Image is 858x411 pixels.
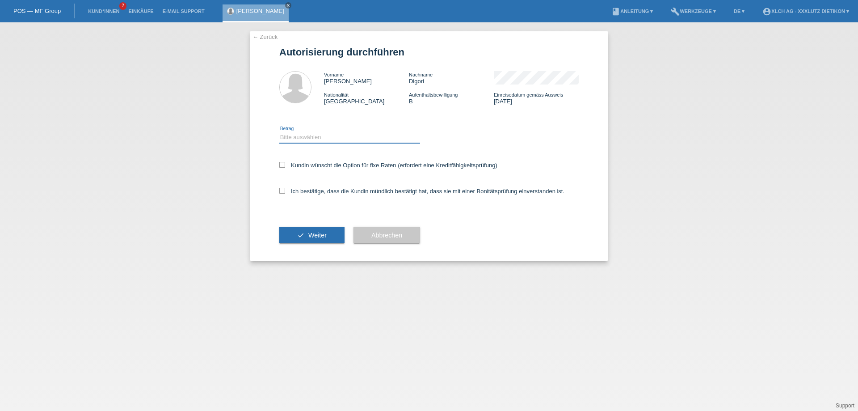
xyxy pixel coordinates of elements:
span: Einreisedatum gemäss Ausweis [494,92,563,97]
button: check Weiter [279,227,345,244]
a: Einkäufe [124,8,158,14]
a: [PERSON_NAME] [236,8,284,14]
i: build [671,7,680,16]
span: Vorname [324,72,344,77]
div: [PERSON_NAME] [324,71,409,85]
a: ← Zurück [252,34,278,40]
i: close [286,3,290,8]
span: Nationalität [324,92,349,97]
button: Abbrechen [353,227,420,244]
span: Weiter [308,232,327,239]
a: Kund*innen [84,8,124,14]
span: 2 [119,2,126,10]
i: check [297,232,304,239]
a: Support [836,403,854,409]
a: DE ▾ [729,8,749,14]
span: Abbrechen [371,232,402,239]
label: Kundin wünscht die Option für fixe Raten (erfordert eine Kreditfähigkeitsprüfung) [279,162,497,169]
a: buildWerkzeuge ▾ [666,8,720,14]
a: E-Mail Support [158,8,209,14]
i: account_circle [762,7,771,16]
div: [GEOGRAPHIC_DATA] [324,91,409,105]
a: account_circleXLCH AG - XXXLutz Dietikon ▾ [758,8,854,14]
label: Ich bestätige, dass die Kundin mündlich bestätigt hat, dass sie mit einer Bonitätsprüfung einvers... [279,188,564,195]
i: book [611,7,620,16]
a: POS — MF Group [13,8,61,14]
span: Aufenthaltsbewilligung [409,92,458,97]
a: bookAnleitung ▾ [607,8,657,14]
div: Digori [409,71,494,85]
h1: Autorisierung durchführen [279,47,579,58]
span: Nachname [409,72,433,77]
a: close [285,2,291,8]
div: B [409,91,494,105]
div: [DATE] [494,91,579,105]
